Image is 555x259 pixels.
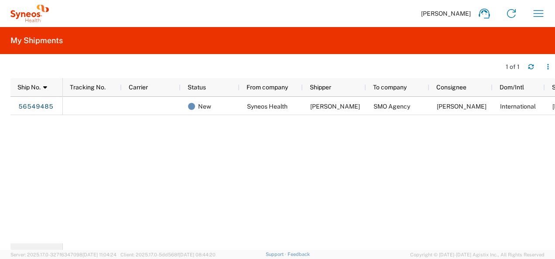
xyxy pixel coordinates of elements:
span: From company [247,84,288,91]
span: To company [373,84,407,91]
span: [PERSON_NAME] [421,10,471,17]
span: Client: 2025.17.0-5dd568f [120,252,216,257]
a: Support [266,252,288,257]
a: Feedback [288,252,310,257]
span: Andreea Chintoiu [310,103,360,110]
span: Iarova Iryna [437,103,486,110]
span: SMO Agency [373,103,410,110]
span: Ship No. [17,84,41,91]
span: Tracking No. [70,84,106,91]
span: Dom/Intl [500,84,524,91]
span: Consignee [436,84,466,91]
span: Syneos Health [247,103,288,110]
h2: My Shipments [10,35,63,46]
span: Carrier [129,84,148,91]
span: [DATE] 11:04:24 [82,252,116,257]
span: [DATE] 08:44:20 [179,252,216,257]
span: Server: 2025.17.0-327f6347098 [10,252,116,257]
a: 56549485 [18,100,54,114]
span: New [198,97,211,116]
span: Copyright © [DATE]-[DATE] Agistix Inc., All Rights Reserved [410,251,545,259]
span: Shipper [310,84,331,91]
span: Status [188,84,206,91]
div: 1 of 1 [506,63,521,71]
span: International [500,103,536,110]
